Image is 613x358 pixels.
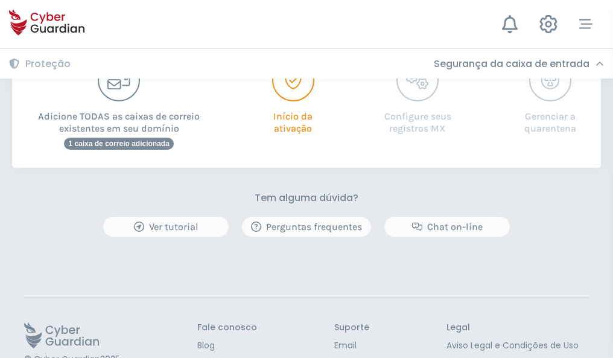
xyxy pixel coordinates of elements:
[393,220,501,234] div: Chat on-line
[64,138,173,150] span: 1 caixa de correio adicionada
[378,59,457,135] button: Configure seus registros MX
[25,58,71,70] h3: Proteção
[197,322,257,333] h3: Fale conosco
[30,59,208,150] button: Adicione TODAS as caixas de correio existentes em seu domínio1 caixa de correio adicionada
[30,101,208,135] p: Adicione TODAS as caixas de correio existentes em seu domínio
[446,339,589,352] a: Aviso Legal e Condições de Uso
[268,59,317,135] button: Início da ativação
[241,216,372,237] button: Perguntas frequentes
[434,58,589,70] h3: Segurança da caixa de entrada
[378,101,457,135] p: Configure seus registros MX
[517,59,583,135] button: Gerenciar a quarentena
[251,220,362,234] div: Perguntas frequentes
[334,322,369,333] h3: Suporte
[446,322,589,333] h3: Legal
[255,192,358,204] h3: Tem alguma dúvida?
[517,101,583,135] p: Gerenciar a quarentena
[434,58,604,70] div: Segurança da caixa de entrada
[197,339,257,352] a: Blog
[334,339,369,352] a: Email
[112,220,220,234] div: Ver tutorial
[103,216,229,237] button: Ver tutorial
[268,101,317,135] p: Início da ativação
[384,216,510,237] button: Chat on-line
